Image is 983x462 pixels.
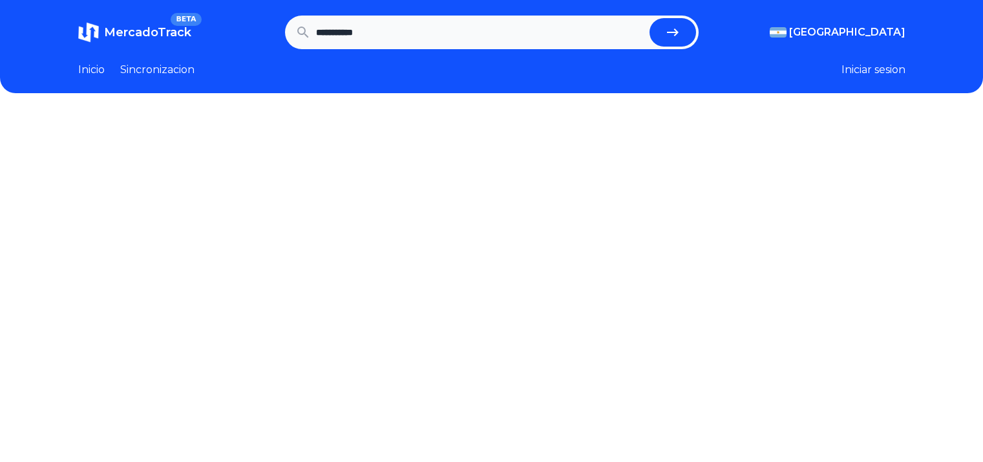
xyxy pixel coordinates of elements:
[789,25,905,40] span: [GEOGRAPHIC_DATA]
[770,25,905,40] button: [GEOGRAPHIC_DATA]
[78,22,99,43] img: MercadoTrack
[104,25,191,39] span: MercadoTrack
[120,62,195,78] a: Sincronizacion
[841,62,905,78] button: Iniciar sesion
[770,27,787,38] img: Argentina
[78,62,105,78] a: Inicio
[171,13,201,26] span: BETA
[78,22,191,43] a: MercadoTrackBETA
